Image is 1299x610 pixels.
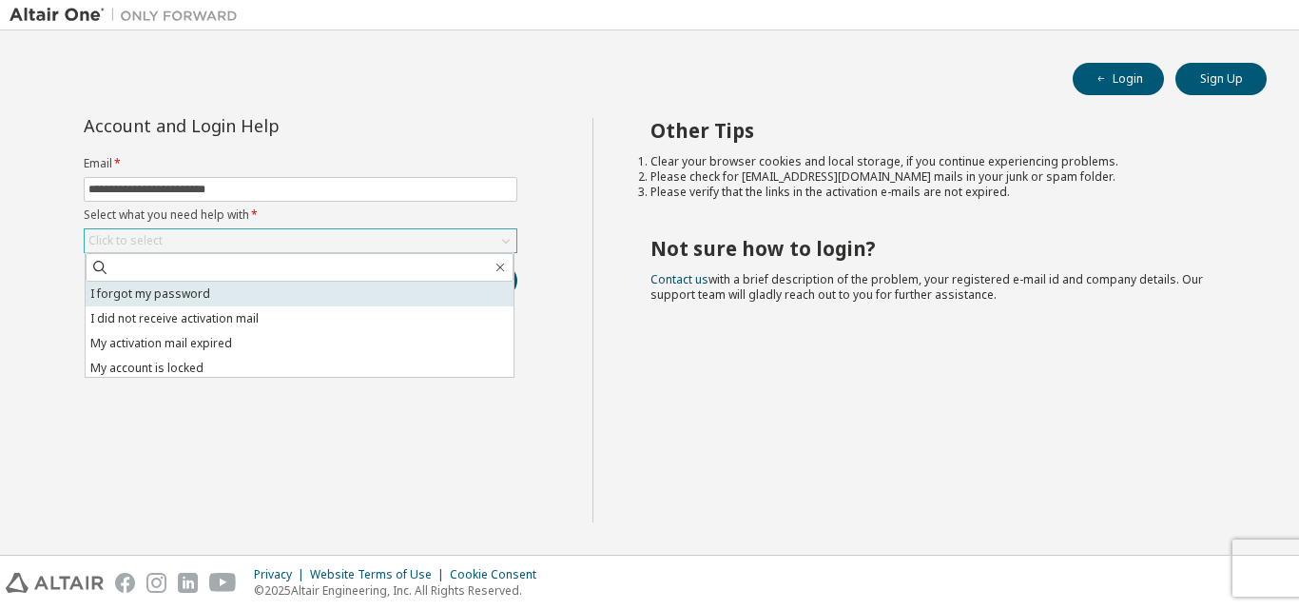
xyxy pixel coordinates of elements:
[254,582,548,599] p: © 2025 Altair Engineering, Inc. All Rights Reserved.
[178,573,198,593] img: linkedin.svg
[209,573,237,593] img: youtube.svg
[650,271,708,287] a: Contact us
[1175,63,1267,95] button: Sign Up
[6,573,104,593] img: altair_logo.svg
[650,185,1233,200] li: Please verify that the links in the activation e-mails are not expired.
[10,6,247,25] img: Altair One
[1073,63,1164,95] button: Login
[146,573,166,593] img: instagram.svg
[650,118,1233,143] h2: Other Tips
[650,236,1233,261] h2: Not sure how to login?
[650,169,1233,185] li: Please check for [EMAIL_ADDRESS][DOMAIN_NAME] mails in your junk or spam folder.
[115,573,135,593] img: facebook.svg
[88,233,163,248] div: Click to select
[86,282,514,306] li: I forgot my password
[84,156,517,171] label: Email
[650,154,1233,169] li: Clear your browser cookies and local storage, if you continue experiencing problems.
[310,567,450,582] div: Website Terms of Use
[650,271,1203,303] span: with a brief description of the problem, your registered e-mail id and company details. Our suppo...
[450,567,548,582] div: Cookie Consent
[254,567,310,582] div: Privacy
[84,118,431,133] div: Account and Login Help
[84,207,517,223] label: Select what you need help with
[85,229,516,252] div: Click to select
